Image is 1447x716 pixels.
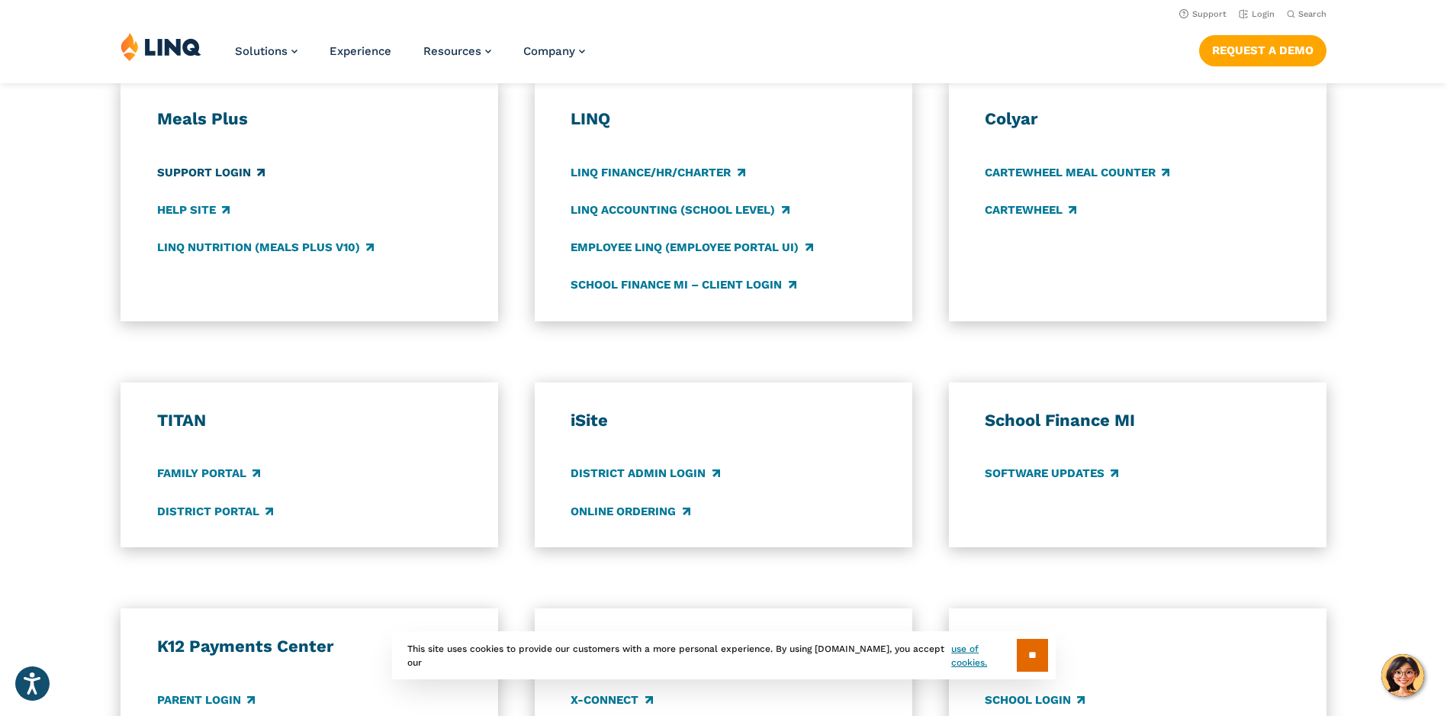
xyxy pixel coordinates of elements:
a: LINQ Finance/HR/Charter [571,164,744,181]
h3: LINQ [571,108,876,130]
a: Company [523,44,585,58]
span: Resources [423,44,481,58]
h3: iSite [571,410,876,431]
span: Search [1298,9,1326,19]
button: Open Search Bar [1287,8,1326,20]
div: This site uses cookies to provide our customers with a more personal experience. By using [DOMAIN... [392,631,1056,679]
span: Solutions [235,44,288,58]
a: Solutions [235,44,297,58]
h3: Colyar [985,108,1290,130]
a: use of cookies. [951,642,1016,669]
a: Help Site [157,202,230,218]
a: School Finance MI – Client Login [571,276,796,293]
h3: Meals Plus [157,108,462,130]
a: Family Portal [157,466,260,482]
a: Login [1239,9,1275,19]
nav: Primary Navigation [235,32,585,82]
a: District Portal [157,503,273,520]
a: CARTEWHEEL Meal Counter [985,164,1169,181]
h3: Script [985,636,1290,657]
a: Experience [330,44,391,58]
h3: K12 Payments Center [157,636,462,657]
span: Company [523,44,575,58]
h3: TITAN [157,410,462,431]
a: LINQ Accounting (school level) [571,202,789,218]
a: Support Login [157,164,265,181]
button: Hello, have a question? Let’s chat. [1381,654,1424,697]
a: Support [1179,9,1227,19]
a: Online Ordering [571,503,690,520]
h3: School Finance MI [985,410,1290,431]
a: District Admin Login [571,466,719,482]
a: Employee LINQ (Employee Portal UI) [571,239,812,256]
a: LINQ Nutrition (Meals Plus v10) [157,239,374,256]
a: Request a Demo [1199,35,1326,66]
a: CARTEWHEEL [985,202,1076,218]
a: Resources [423,44,491,58]
nav: Button Navigation [1199,32,1326,66]
a: Software Updates [985,466,1118,482]
img: LINQ | K‑12 Software [121,32,201,61]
